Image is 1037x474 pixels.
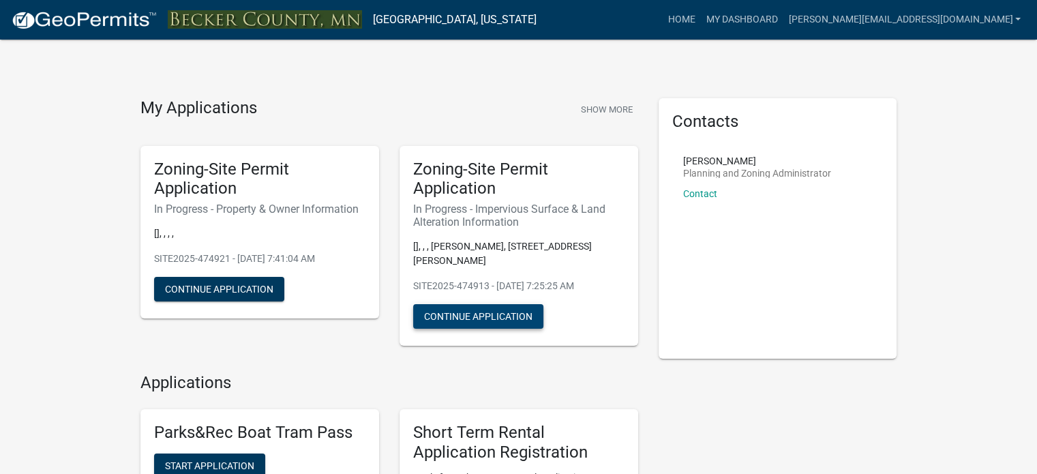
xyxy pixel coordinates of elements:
h5: Short Term Rental Application Registration [413,423,625,462]
p: Planning and Zoning Administrator [683,168,831,178]
a: Home [662,7,700,33]
h5: Zoning-Site Permit Application [154,160,365,199]
a: [GEOGRAPHIC_DATA], [US_STATE] [373,8,537,31]
button: Continue Application [413,304,543,329]
h5: Zoning-Site Permit Application [413,160,625,199]
img: Becker County, Minnesota [168,10,362,29]
p: SITE2025-474921 - [DATE] 7:41:04 AM [154,252,365,266]
a: Contact [683,188,717,199]
p: [], , , [PERSON_NAME], [STREET_ADDRESS][PERSON_NAME] [413,239,625,268]
button: Continue Application [154,277,284,301]
a: My Dashboard [700,7,783,33]
button: Show More [575,98,638,121]
h5: Contacts [672,112,884,132]
p: [], , , , [154,226,365,241]
h6: In Progress - Impervious Surface & Land Alteration Information [413,203,625,228]
p: [PERSON_NAME] [683,156,831,166]
span: Start Application [165,460,254,471]
p: SITE2025-474913 - [DATE] 7:25:25 AM [413,279,625,293]
h6: In Progress - Property & Owner Information [154,203,365,216]
h4: Applications [140,373,638,393]
h4: My Applications [140,98,257,119]
a: [PERSON_NAME][EMAIL_ADDRESS][DOMAIN_NAME] [783,7,1026,33]
h5: Parks&Rec Boat Tram Pass [154,423,365,443]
